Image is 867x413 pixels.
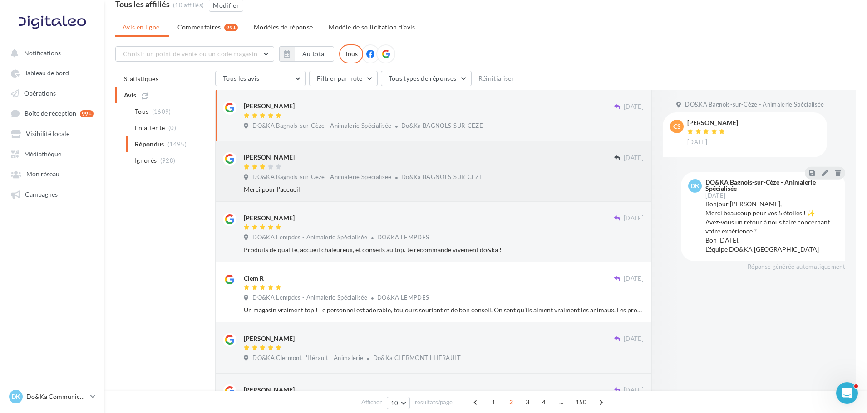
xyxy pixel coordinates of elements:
div: [PERSON_NAME] [244,385,295,394]
span: Choisir un point de vente ou un code magasin [123,50,257,58]
span: [DATE] [624,335,644,343]
span: Tableau de bord [25,69,69,77]
iframe: Intercom live chat [836,382,858,404]
span: 3 [520,395,535,409]
span: Boîte de réception [25,110,76,117]
span: Mon réseau [26,170,59,178]
button: Filtrer par note [309,71,378,86]
div: Réponse générée automatiquement [681,263,845,271]
span: CS [673,122,681,131]
span: Do&Ka BAGNOLS-SUR-CEZE [401,173,483,180]
span: Notifications [24,49,61,57]
span: Ignorés [135,156,157,165]
span: [DATE] [705,193,725,199]
span: Visibilité locale [26,130,69,138]
a: Mon réseau [5,165,99,182]
div: Clem R [244,274,264,283]
a: Médiathèque [5,146,99,162]
span: DO&KA Bagnols-sur-Cèze - Animalerie Spécialisée [252,173,391,181]
span: [DATE] [624,275,644,283]
span: DO&KA Bagnols-sur-Cèze - Animalerie Spécialisée [252,122,391,130]
button: Au total [279,46,334,62]
span: (928) [160,157,176,164]
span: DO&KA Lempdes - Animalerie Spécialisée [252,233,367,242]
span: Do&Ka BAGNOLS-SUR-CEZE [401,122,483,129]
div: [PERSON_NAME] [244,102,295,111]
div: Tous [339,44,363,63]
span: En attente [135,123,165,132]
div: DO&KA Bagnols-sur-Cèze - Animalerie Spécialisée [705,179,836,192]
a: DK Do&Ka Communication [7,388,97,405]
div: (10 affiliés) [173,1,204,10]
span: Médiathèque [24,150,61,158]
span: 1 [486,395,501,409]
button: Au total [295,46,334,62]
span: DO&KA LEMPDES [377,294,429,301]
span: DO&KA Bagnols-sur-Cèze - Animalerie Spécialisée [685,101,824,109]
span: 2 [504,395,518,409]
p: Do&Ka Communication [26,392,87,401]
div: Merci pour l'accueil [244,185,644,194]
button: Notifications [5,44,95,61]
div: [PERSON_NAME] [244,334,295,343]
span: ... [554,395,569,409]
a: Tableau de bord [5,64,99,81]
span: [DATE] [624,386,644,394]
span: (1609) [152,108,171,115]
span: résultats/page [415,398,453,407]
div: 99+ [224,24,238,31]
button: Tous les avis [215,71,306,86]
span: DK [690,181,700,190]
span: Modèle de sollicitation d’avis [329,23,415,31]
span: Commentaires [177,23,221,32]
span: Tous [135,107,148,116]
span: Modèles de réponse [254,23,313,31]
span: 10 [391,399,399,407]
button: Choisir un point de vente ou un code magasin [115,46,274,62]
div: Un magasin vraiment top ! Le personnel est adorable, toujours souriant et de bon conseil. On sent... [244,306,644,315]
span: [DATE] [687,138,707,146]
span: DO&KA Clermont-l'Hérault - Animalerie [252,354,363,362]
span: DO&KA LEMPDES [377,233,429,241]
div: Produits de qualité, accueil chaleureux, et conseils au top. Je recommande vivement do&ka ! [244,245,644,254]
span: DO&KA Lempdes - Animalerie Spécialisée [252,294,367,302]
span: [DATE] [624,214,644,223]
button: 10 [387,397,410,409]
button: Réinitialiser [475,73,518,84]
span: [DATE] [624,154,644,162]
div: [PERSON_NAME] [687,120,738,126]
span: Do&Ka CLERMONT L'HERAULT [373,354,461,361]
span: Afficher [361,398,382,407]
button: Tous types de réponses [381,71,472,86]
span: [DATE] [624,103,644,111]
span: DK [11,392,20,401]
span: Opérations [24,89,56,97]
a: Boîte de réception 99+ [5,105,99,121]
span: Tous types de réponses [389,74,457,82]
a: Opérations [5,85,99,101]
div: [PERSON_NAME] [244,214,295,223]
span: 150 [572,395,591,409]
span: Statistiques [124,75,158,83]
span: 4 [537,395,551,409]
div: [PERSON_NAME] [244,153,295,162]
div: 99+ [80,110,94,117]
div: Bonjour [PERSON_NAME], Merci beaucoup pour vos 5 étoiles ! ✨ Avez-vous un retour à nous faire con... [705,199,838,254]
span: Tous les avis [223,74,260,82]
a: Visibilité locale [5,125,99,141]
span: (0) [168,124,176,131]
span: Campagnes [25,190,58,198]
a: Campagnes [5,186,99,202]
